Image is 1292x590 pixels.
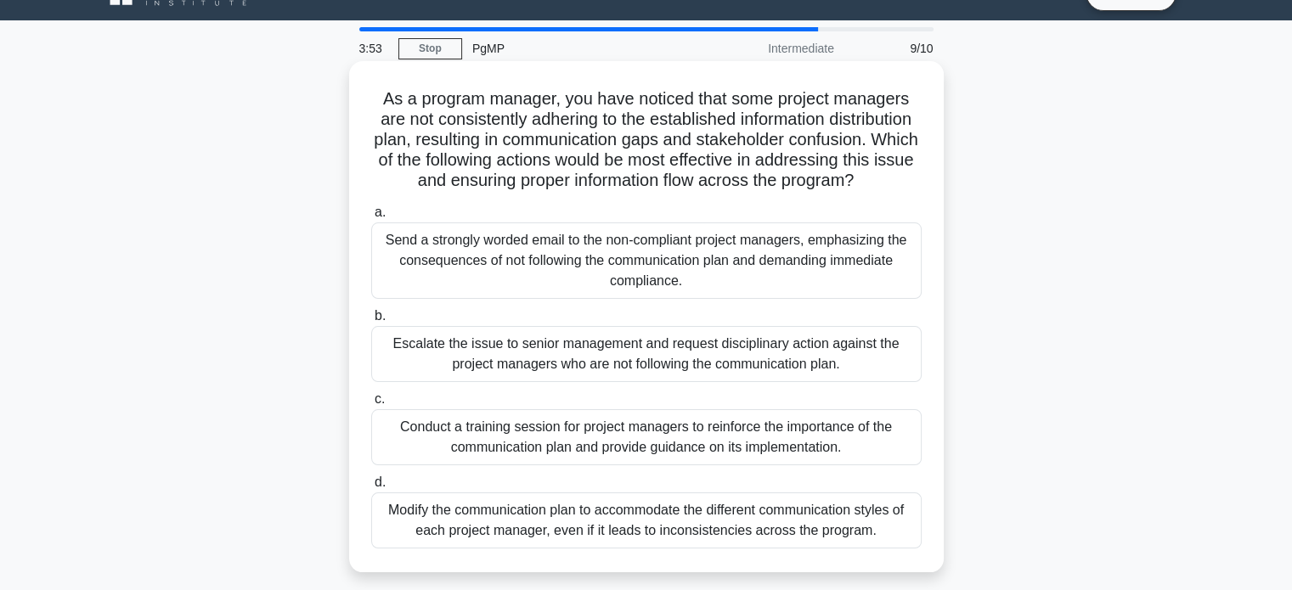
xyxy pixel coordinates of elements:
div: Modify the communication plan to accommodate the different communication styles of each project m... [371,492,922,548]
span: b. [375,308,386,323]
div: Escalate the issue to senior management and request disciplinary action against the project manag... [371,326,922,382]
div: 9/10 [844,31,944,65]
span: c. [375,391,385,406]
div: PgMP [462,31,696,65]
div: Conduct a training session for project managers to reinforce the importance of the communication ... [371,409,922,465]
div: 3:53 [349,31,398,65]
div: Send a strongly worded email to the non-compliant project managers, emphasizing the consequences ... [371,222,922,299]
div: Intermediate [696,31,844,65]
h5: As a program manager, you have noticed that some project managers are not consistently adhering t... [370,88,923,192]
span: a. [375,205,386,219]
span: d. [375,475,386,489]
a: Stop [398,38,462,59]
